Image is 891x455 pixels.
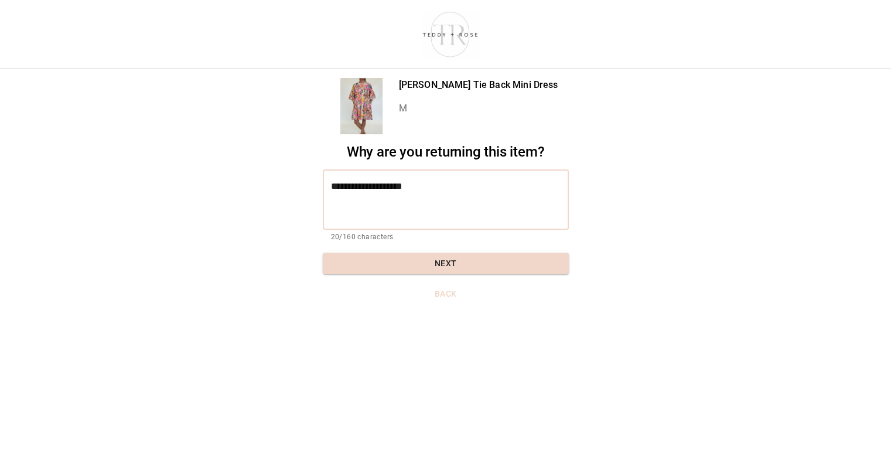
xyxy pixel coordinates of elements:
button: Next [323,253,569,274]
p: 20/160 characters [331,232,561,243]
button: Back [323,283,569,305]
h2: Why are you returning this item? [323,144,569,161]
p: M [399,101,558,116]
img: shop-teddyrose.myshopify.com-d93983e8-e25b-478f-b32e-9430bef33fdd [417,9,483,59]
p: [PERSON_NAME] Tie Back Mini Dress [399,78,558,92]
